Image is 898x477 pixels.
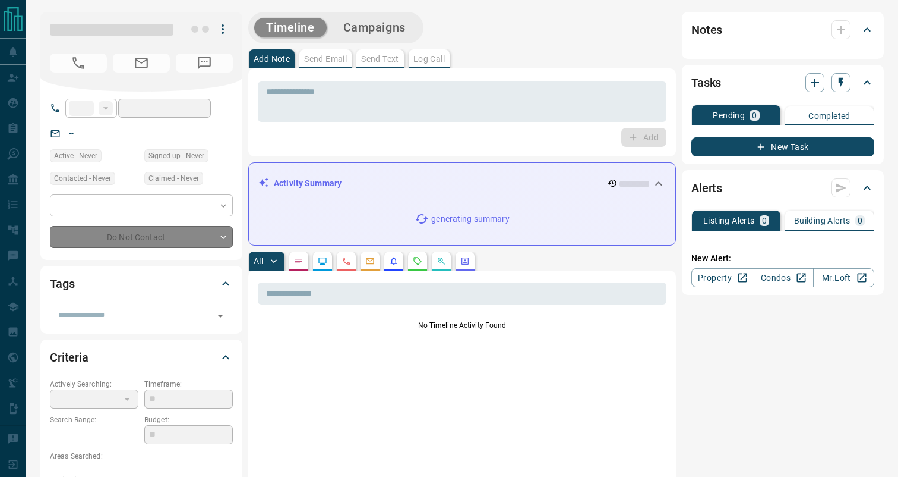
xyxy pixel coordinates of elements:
button: Campaigns [331,18,418,37]
p: Search Range: [50,415,138,425]
span: Active - Never [54,150,97,162]
svg: Notes [294,256,303,266]
a: -- [69,128,74,138]
svg: Emails [365,256,375,266]
div: Notes [691,15,874,44]
p: All [254,257,263,265]
p: Timeframe: [144,379,233,390]
span: Claimed - Never [148,172,199,184]
svg: Lead Browsing Activity [318,256,327,266]
span: Contacted - Never [54,172,111,184]
a: Condos [752,268,813,287]
div: Activity Summary [258,172,666,194]
div: Criteria [50,343,233,372]
p: Activity Summary [274,177,342,190]
p: No Timeline Activity Found [258,320,666,331]
h2: Criteria [50,348,88,367]
h2: Alerts [691,178,722,197]
svg: Requests [413,256,422,266]
div: Tags [50,269,233,298]
svg: Calls [342,256,351,266]
p: Budget: [144,415,233,425]
p: Completed [808,112,850,120]
p: 0 [858,216,862,225]
p: generating summary [431,213,509,225]
p: Areas Searched: [50,451,233,462]
button: Timeline [254,18,327,37]
span: No Number [50,54,107,73]
svg: Agent Actions [460,256,470,266]
p: Actively Searching: [50,379,138,390]
p: Listing Alerts [703,216,755,225]
span: No Email [113,54,170,73]
h2: Tags [50,274,74,293]
div: Alerts [691,174,874,202]
p: 0 [752,111,757,120]
svg: Listing Alerts [389,256,399,266]
a: Mr.Loft [813,268,874,287]
div: Tasks [691,68,874,97]
p: Add Note [254,55,290,63]
span: Signed up - Never [148,150,204,162]
p: -- - -- [50,425,138,445]
p: New Alert: [691,252,874,265]
button: Open [212,307,229,324]
div: Do Not Contact [50,226,233,248]
p: 0 [762,216,767,225]
button: New Task [691,137,874,156]
span: No Number [176,54,233,73]
h2: Tasks [691,73,721,92]
p: Pending [713,111,745,120]
p: Building Alerts [794,216,850,225]
svg: Opportunities [437,256,446,266]
a: Property [691,268,752,287]
h2: Notes [691,20,722,39]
